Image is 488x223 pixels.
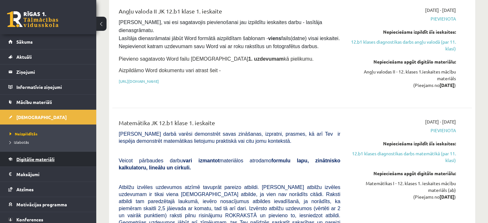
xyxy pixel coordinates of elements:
div: Nepieciešams izpildīt šīs ieskaites: [350,140,456,147]
a: Atzīmes [8,182,88,197]
div: Matemātikas I - 12. klases 1. ieskaites mācību materiāls (ab) (Pieejams no ) [350,180,456,200]
span: Neizpildītās [10,131,38,136]
a: [DEMOGRAPHIC_DATA] [8,110,88,124]
div: Nepieciešams apgūt digitālo materiālu: [350,58,456,65]
b: formulu lapu, zinātnisko kalkulatoru, lineālu un cirkuli. [119,158,340,170]
span: Motivācijas programma [16,202,67,207]
b: vari izmantot [183,158,219,163]
legend: Informatīvie ziņojumi [16,80,88,94]
a: Motivācijas programma [8,197,88,212]
strong: 1. uzdevumam [248,56,284,62]
span: Aizpildāmo Word dokumentu vari atrast šeit - [119,68,221,73]
a: Sākums [8,34,88,49]
a: [URL][DOMAIN_NAME] [119,79,159,84]
span: Veicot pārbaudes darbu materiālos atrodamo [119,158,340,170]
span: Pievieno sagatavoto Word failu [DEMOGRAPHIC_DATA] kā pielikumu. [119,56,313,62]
span: Konferences [16,217,43,222]
a: 12.b1 klases diagnostikas darbs matemātikā (par 11. klasi) [350,150,456,164]
span: [DATE] - [DATE] [425,7,456,13]
span: Sākums [16,39,33,45]
a: 12.b1 klases diagnostikas darbs angļu valodā (par 11. klasi) [350,39,456,52]
legend: Maksājumi [16,167,88,182]
a: Mācību materiāli [8,95,88,109]
span: [DEMOGRAPHIC_DATA] [16,114,67,120]
span: [PERSON_NAME], vai esi sagatavojis pievienošanai jau izpildītu ieskaites darbu - lasītāja dienasg... [119,20,341,49]
a: Rīgas 1. Tālmācības vidusskola [7,11,58,27]
span: Pievienota [350,15,456,22]
span: Atzīmes [16,186,34,192]
span: [PERSON_NAME] darbā varēsi demonstrēt savas zināšanas, izpratni, prasmes, kā arī Tev ir iespēja d... [119,131,340,144]
a: Informatīvie ziņojumi [8,80,88,94]
span: Pievienota [350,127,456,134]
span: Mācību materiāli [16,99,52,105]
a: Aktuāli [8,49,88,64]
span: [DATE] - [DATE] [425,118,456,125]
a: Neizpildītās [10,131,90,137]
span: Aktuāli [16,54,32,60]
a: Izlabotās [10,139,90,145]
legend: Ziņojumi [16,64,88,79]
strong: [DATE] [440,82,454,88]
a: Ziņojumi [8,64,88,79]
div: Matemātika JK 12.b1 klase 1. ieskaite [119,118,340,130]
div: Nepieciešams apgūt digitālo materiālu: [350,170,456,177]
a: Maksājumi [8,167,88,182]
span: Digitālie materiāli [16,156,55,162]
a: Digitālie materiāli [8,152,88,167]
span: Izlabotās [10,140,29,145]
strong: [DATE] [440,194,454,200]
div: Nepieciešams izpildīt šīs ieskaites: [350,29,456,35]
div: Angļu valoda II JK 12.b1 klase 1. ieskaite [119,7,340,19]
strong: viens [268,36,281,41]
div: Angļu valodas II - 12. klases 1.ieskaites mācību materiāls (Pieejams no ) [350,68,456,89]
